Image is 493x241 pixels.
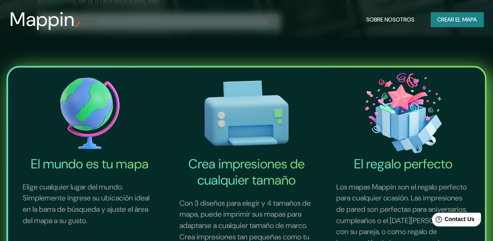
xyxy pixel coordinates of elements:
h4: El mundo es tu mapa [13,156,166,172]
font: Crear el mapa [437,15,477,25]
p: Elige cualquier lugar del mundo. Simplemente ingrese su ubicación ideal en la barra de búsqueda y... [13,172,166,236]
button: Sobre nosotros [363,12,418,27]
iframe: Help widget launcher [421,209,484,232]
h3: Mappin [10,8,75,31]
font: Sobre nosotros [366,15,414,25]
h4: El regalo perfecto [327,156,480,172]
img: The World is Your Map-icon [13,71,166,155]
button: Crear el mapa [431,12,483,27]
h4: Crea impresiones de cualquier tamaño [170,156,323,188]
img: The Perfect Present-icon [327,71,480,155]
img: Create Prints of Any Size-icon [170,71,323,155]
img: mappin-pin [75,21,81,28]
